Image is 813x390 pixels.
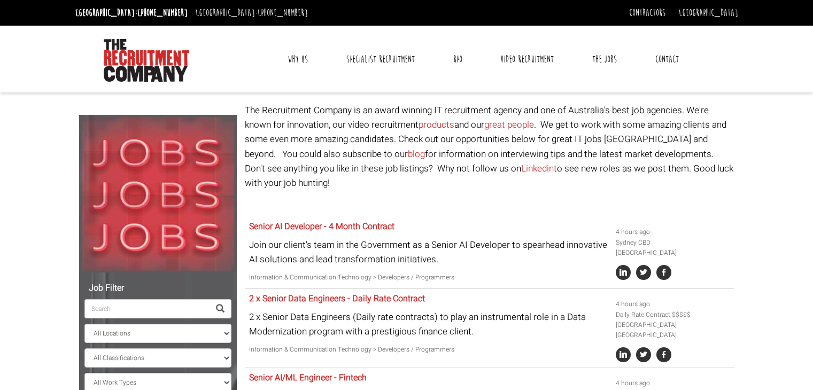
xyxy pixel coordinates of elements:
a: Contact [647,46,687,73]
a: Specialist Recruitment [338,46,423,73]
li: [GEOGRAPHIC_DATA]: [193,4,311,21]
a: products [419,118,454,131]
li: 4 hours ago [616,227,730,237]
a: Linkedin [521,162,554,175]
a: [PHONE_NUMBER] [258,7,308,19]
a: RPO [445,46,470,73]
a: [GEOGRAPHIC_DATA] [679,7,738,19]
p: The Recruitment Company is an award winning IT recruitment agency and one of Australia's best job... [245,103,734,190]
h5: Job Filter [84,284,231,293]
a: Senior AI Developer - 4 Month Contract [249,220,394,233]
input: Search [84,299,210,318]
a: blog [408,147,425,161]
a: Video Recruitment [492,46,562,73]
a: The Jobs [584,46,625,73]
img: The Recruitment Company [104,39,189,82]
a: Why Us [280,46,316,73]
li: [GEOGRAPHIC_DATA]: [73,4,190,21]
img: Jobs, Jobs, Jobs [79,115,237,272]
a: [PHONE_NUMBER] [137,7,188,19]
a: great people [484,118,534,131]
a: Contractors [629,7,665,19]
